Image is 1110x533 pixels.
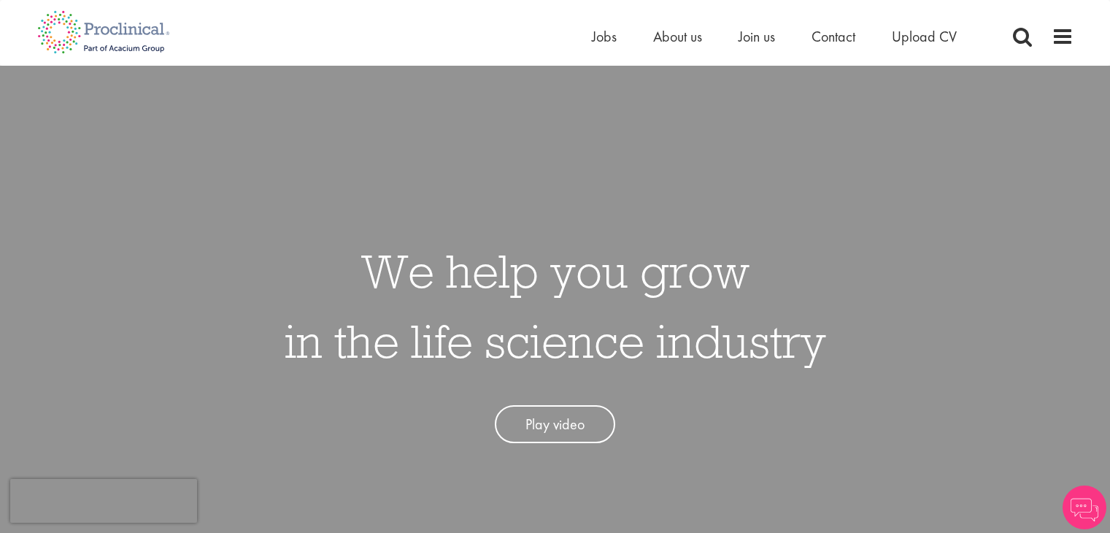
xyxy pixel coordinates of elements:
[592,27,617,46] a: Jobs
[1063,486,1106,529] img: Chatbot
[285,236,826,376] h1: We help you grow in the life science industry
[812,27,855,46] a: Contact
[495,405,615,444] a: Play video
[739,27,775,46] a: Join us
[892,27,957,46] a: Upload CV
[653,27,702,46] a: About us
